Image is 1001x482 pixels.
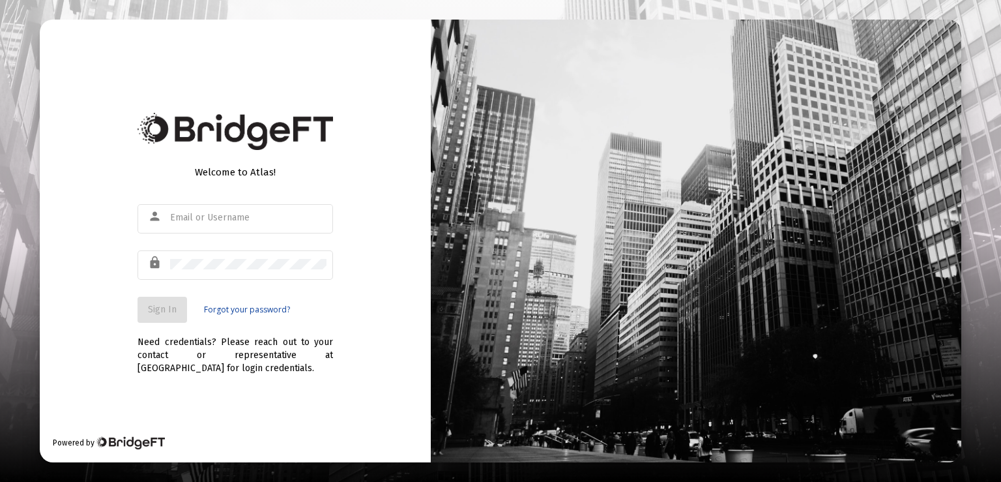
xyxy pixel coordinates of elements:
input: Email or Username [170,213,326,223]
img: Bridge Financial Technology Logo [138,113,333,150]
div: Need credentials? Please reach out to your contact or representative at [GEOGRAPHIC_DATA] for log... [138,323,333,375]
button: Sign In [138,297,187,323]
img: Bridge Financial Technology Logo [96,436,164,449]
span: Sign In [148,304,177,315]
div: Powered by [53,436,164,449]
a: Forgot your password? [204,303,290,316]
div: Welcome to Atlas! [138,166,333,179]
mat-icon: lock [148,255,164,271]
mat-icon: person [148,209,164,224]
